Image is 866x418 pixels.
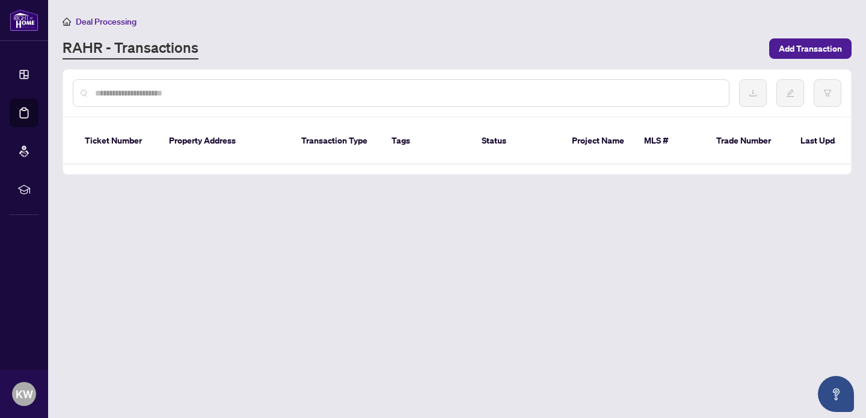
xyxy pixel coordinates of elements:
button: Open asap [818,376,854,412]
img: logo [10,9,38,31]
th: Property Address [159,118,292,165]
th: Transaction Type [292,118,382,165]
th: Tags [382,118,472,165]
button: filter [814,79,841,107]
span: home [63,17,71,26]
th: Project Name [562,118,634,165]
button: Add Transaction [769,38,852,59]
span: KW [16,386,33,402]
button: edit [776,79,804,107]
button: download [739,79,767,107]
th: Ticket Number [75,118,159,165]
span: Deal Processing [76,16,137,27]
a: RAHR - Transactions [63,38,198,59]
th: Trade Number [707,118,791,165]
span: Add Transaction [779,39,842,58]
th: Status [472,118,562,165]
th: MLS # [634,118,707,165]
